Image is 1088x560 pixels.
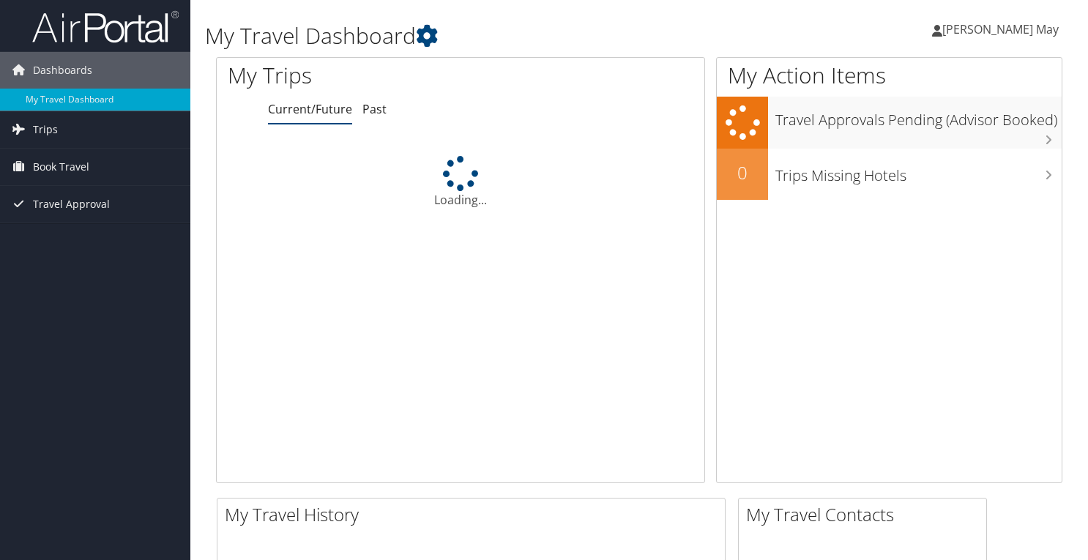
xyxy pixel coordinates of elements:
h3: Trips Missing Hotels [775,158,1062,186]
span: [PERSON_NAME] May [942,21,1059,37]
a: 0Trips Missing Hotels [717,149,1062,200]
img: airportal-logo.png [32,10,179,44]
a: Travel Approvals Pending (Advisor Booked) [717,97,1062,149]
h1: My Travel Dashboard [205,20,784,51]
a: Past [362,101,387,117]
span: Dashboards [33,52,92,89]
h2: My Travel Contacts [746,502,986,527]
a: [PERSON_NAME] May [932,7,1073,51]
h2: My Travel History [225,502,725,527]
span: Trips [33,111,58,148]
a: Current/Future [268,101,352,117]
h3: Travel Approvals Pending (Advisor Booked) [775,102,1062,130]
div: Loading... [217,156,704,209]
h2: 0 [717,160,768,185]
h1: My Action Items [717,60,1062,91]
span: Travel Approval [33,186,110,223]
span: Book Travel [33,149,89,185]
h1: My Trips [228,60,491,91]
